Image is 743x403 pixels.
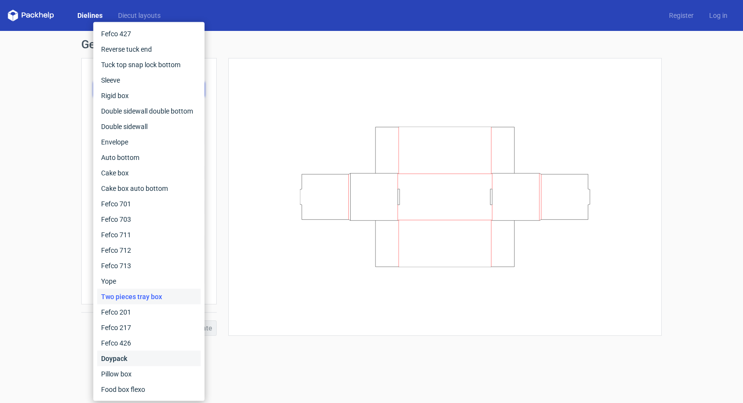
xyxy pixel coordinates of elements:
[97,103,201,119] div: Double sidewall double bottom
[661,11,701,20] a: Register
[97,304,201,320] div: Fefco 201
[97,181,201,196] div: Cake box auto bottom
[97,165,201,181] div: Cake box
[97,196,201,212] div: Fefco 701
[70,11,110,20] a: Dielines
[97,243,201,258] div: Fefco 712
[97,26,201,42] div: Fefco 427
[97,212,201,227] div: Fefco 703
[97,150,201,165] div: Auto bottom
[97,382,201,397] div: Food box flexo
[97,258,201,273] div: Fefco 713
[97,335,201,351] div: Fefco 426
[97,351,201,366] div: Doypack
[97,366,201,382] div: Pillow box
[97,273,201,289] div: Yope
[97,289,201,304] div: Two pieces tray box
[110,11,168,20] a: Diecut layouts
[97,320,201,335] div: Fefco 217
[97,134,201,150] div: Envelope
[97,119,201,134] div: Double sidewall
[97,227,201,243] div: Fefco 711
[81,39,662,50] h1: Generate new dieline
[97,57,201,72] div: Tuck top snap lock bottom
[97,88,201,103] div: Rigid box
[701,11,735,20] a: Log in
[97,42,201,57] div: Reverse tuck end
[97,72,201,88] div: Sleeve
